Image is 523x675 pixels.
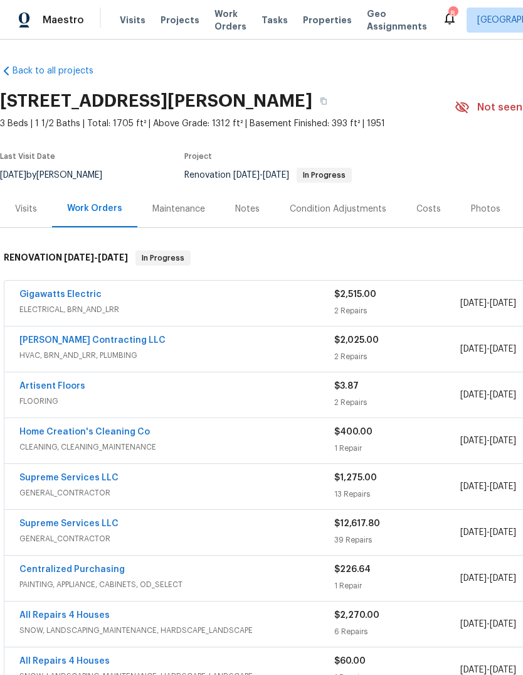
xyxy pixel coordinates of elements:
[460,436,487,445] span: [DATE]
[19,487,334,499] span: GENERAL_CONTRACTOR
[416,203,441,215] div: Costs
[19,624,334,637] span: SNOW, LANDSCAPING_MAINTENANCE, HARDSCAPE_LANDSCAPE
[261,16,288,24] span: Tasks
[334,473,377,482] span: $1,275.00
[120,14,145,26] span: Visits
[19,473,119,482] a: Supreme Services LLC
[98,253,128,262] span: [DATE]
[184,171,352,180] span: Renovation
[490,574,516,583] span: [DATE]
[490,528,516,537] span: [DATE]
[312,90,335,112] button: Copy Address
[460,526,516,539] span: -
[19,441,334,453] span: CLEANING, CLEANING_MAINTENANCE
[367,8,427,33] span: Geo Assignments
[490,666,516,674] span: [DATE]
[19,519,119,528] a: Supreme Services LLC
[334,488,460,500] div: 13 Repairs
[19,428,150,436] a: Home Creation's Cleaning Co
[471,203,500,215] div: Photos
[263,171,289,180] span: [DATE]
[64,253,94,262] span: [DATE]
[460,391,487,399] span: [DATE]
[334,580,460,592] div: 1 Repair
[161,14,199,26] span: Projects
[490,620,516,629] span: [DATE]
[334,625,460,638] div: 6 Repairs
[19,565,125,574] a: Centralized Purchasing
[19,578,334,591] span: PAINTING, APPLIANCE, CABINETS, OD_SELECT
[19,303,334,316] span: ELECTRICAL, BRN_AND_LRR
[334,290,376,299] span: $2,515.00
[460,618,516,630] span: -
[184,153,212,160] span: Project
[460,620,487,629] span: [DATE]
[460,666,487,674] span: [DATE]
[15,203,37,215] div: Visits
[64,253,128,262] span: -
[334,336,379,345] span: $2,025.00
[233,171,260,180] span: [DATE]
[334,382,359,391] span: $3.87
[19,336,166,345] a: [PERSON_NAME] Contracting LLC
[334,611,379,620] span: $2,270.00
[19,532,334,545] span: GENERAL_CONTRACTOR
[490,436,516,445] span: [DATE]
[19,657,110,666] a: All Repairs 4 Houses
[460,297,516,310] span: -
[137,252,189,264] span: In Progress
[19,349,334,362] span: HVAC, BRN_AND_LRR, PLUMBING
[67,202,122,215] div: Work Orders
[235,203,260,215] div: Notes
[334,534,460,546] div: 39 Repairs
[448,8,457,20] div: 8
[19,290,102,299] a: Gigawatts Electric
[334,428,372,436] span: $400.00
[4,251,128,266] h6: RENOVATION
[460,574,487,583] span: [DATE]
[334,396,460,409] div: 2 Repairs
[233,171,289,180] span: -
[490,391,516,399] span: [DATE]
[43,14,84,26] span: Maestro
[334,305,460,317] div: 2 Repairs
[334,657,366,666] span: $60.00
[460,572,516,585] span: -
[303,14,352,26] span: Properties
[334,350,460,363] div: 2 Repairs
[460,435,516,447] span: -
[19,395,334,408] span: FLOORING
[460,389,516,401] span: -
[19,382,85,391] a: Artisent Floors
[290,203,386,215] div: Condition Adjustments
[460,482,487,491] span: [DATE]
[19,611,110,620] a: All Repairs 4 Houses
[334,442,460,455] div: 1 Repair
[298,171,351,179] span: In Progress
[460,343,516,355] span: -
[152,203,205,215] div: Maintenance
[460,528,487,537] span: [DATE]
[490,345,516,354] span: [DATE]
[214,8,246,33] span: Work Orders
[460,480,516,493] span: -
[334,565,371,574] span: $226.64
[490,482,516,491] span: [DATE]
[460,299,487,308] span: [DATE]
[490,299,516,308] span: [DATE]
[460,345,487,354] span: [DATE]
[334,519,380,528] span: $12,617.80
